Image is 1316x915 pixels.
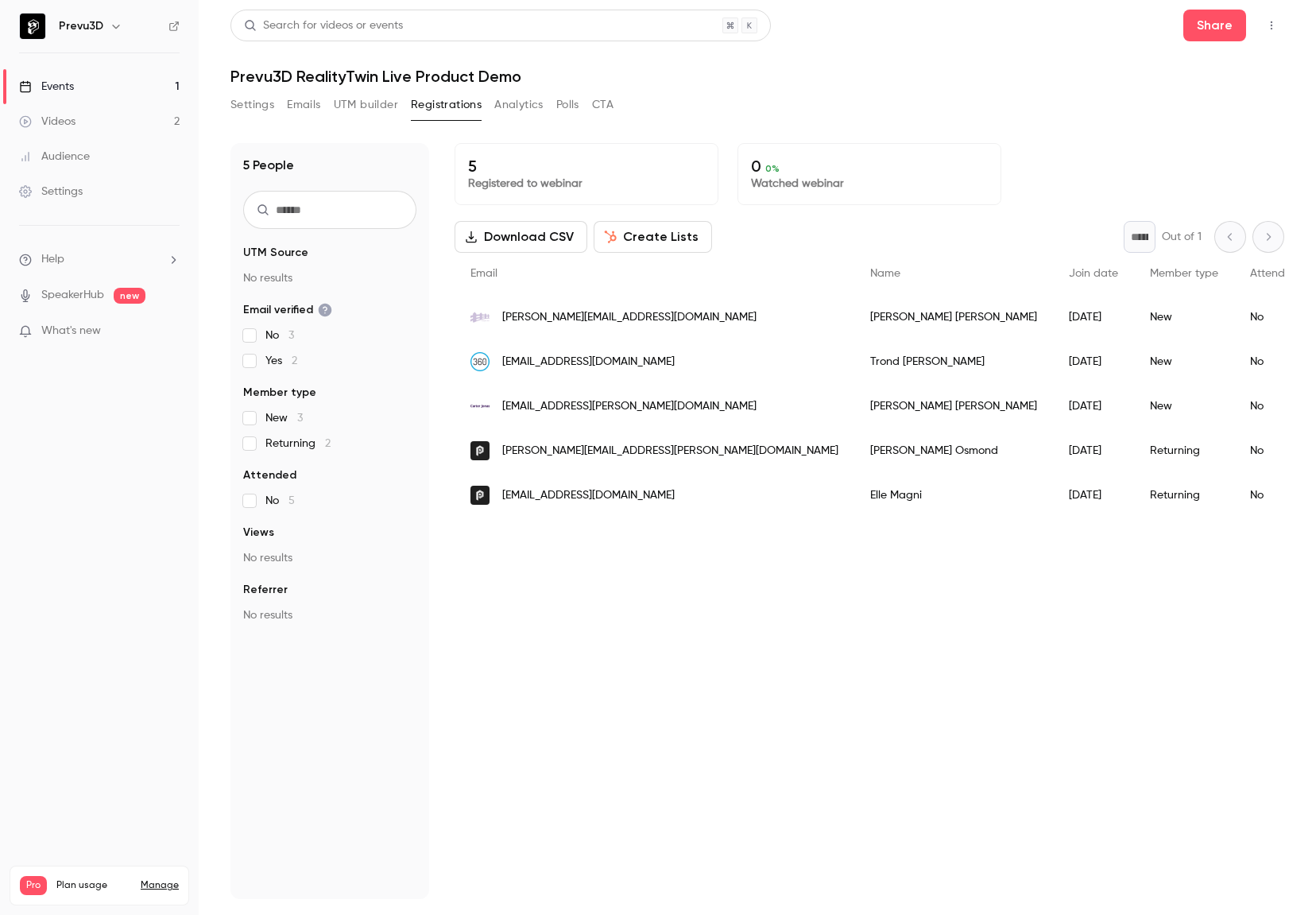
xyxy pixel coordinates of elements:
span: [PERSON_NAME][EMAIL_ADDRESS][DOMAIN_NAME] [502,309,757,326]
button: Create Lists [594,221,712,253]
button: Polls [556,92,579,118]
p: No results [243,607,416,623]
div: [PERSON_NAME] Osmond [854,428,1053,473]
div: [DATE] [1053,339,1134,384]
span: 2 [325,438,331,449]
img: Prevu3D [20,14,45,39]
a: Manage [141,879,179,892]
div: No [1234,473,1314,518]
span: Member type [243,385,316,401]
span: Attended [243,467,296,483]
img: insepes.co.uk [470,308,490,327]
img: prevu3d.com [470,486,490,505]
h6: Prevu3D [59,18,103,34]
div: No [1234,339,1314,384]
span: 0 % [765,163,780,174]
section: facet-groups [243,245,416,623]
button: Settings [230,92,274,118]
li: help-dropdown-opener [19,251,180,268]
button: Analytics [494,92,544,118]
span: No [265,328,294,343]
span: [EMAIL_ADDRESS][DOMAIN_NAME] [502,354,675,370]
span: Join date [1069,268,1118,279]
span: 2 [292,355,297,366]
div: Settings [19,184,83,200]
span: [EMAIL_ADDRESS][PERSON_NAME][DOMAIN_NAME] [502,398,757,415]
div: Returning [1134,428,1234,473]
div: No [1234,295,1314,339]
img: carterjonas.co.uk [470,405,490,408]
span: Attended [1250,268,1299,279]
img: prevu3d.com [470,441,490,460]
p: 0 [751,157,988,176]
div: Returning [1134,473,1234,518]
div: New [1134,339,1234,384]
span: Member type [1150,268,1218,279]
span: Email [470,268,497,279]
div: No [1234,384,1314,428]
span: Name [870,268,900,279]
div: Videos [19,114,75,130]
span: 3 [297,413,303,424]
h1: Prevu3D RealityTwin Live Product Demo [230,67,1284,86]
div: No [1234,428,1314,473]
span: Email verified [243,302,332,318]
span: [EMAIL_ADDRESS][DOMAIN_NAME] [502,487,675,504]
div: [PERSON_NAME] [PERSON_NAME] [854,295,1053,339]
p: Out of 1 [1162,229,1202,245]
p: Registered to webinar [468,176,705,192]
div: [DATE] [1053,428,1134,473]
button: CTA [592,92,613,118]
div: Audience [19,149,90,165]
h1: 5 People [243,156,294,175]
p: Watched webinar [751,176,988,192]
span: Plan usage [56,879,131,892]
span: 5 [288,495,295,506]
p: 5 [468,157,705,176]
span: What's new [41,323,101,339]
div: Trond [PERSON_NAME] [854,339,1053,384]
div: New [1134,384,1234,428]
span: Returning [265,436,331,452]
div: [DATE] [1053,473,1134,518]
div: [PERSON_NAME] [PERSON_NAME] [854,384,1053,428]
button: Download CSV [455,221,587,253]
div: Search for videos or events [244,17,403,34]
div: Elle Magni [854,473,1053,518]
button: Share [1183,10,1246,41]
span: UTM Source [243,245,308,261]
p: No results [243,550,416,566]
button: Emails [287,92,320,118]
p: No results [243,270,416,286]
button: Registrations [411,92,482,118]
a: SpeakerHub [41,287,104,304]
span: Yes [265,353,297,369]
button: UTM builder [334,92,398,118]
div: [DATE] [1053,295,1134,339]
div: [DATE] [1053,384,1134,428]
span: Referrer [243,582,288,598]
span: new [114,288,145,304]
span: Help [41,251,64,268]
span: New [265,410,303,426]
span: 3 [288,330,294,341]
span: [PERSON_NAME][EMAIL_ADDRESS][PERSON_NAME][DOMAIN_NAME] [502,443,838,459]
div: New [1134,295,1234,339]
div: Events [19,79,74,95]
img: visual360.no [470,352,490,371]
span: Pro [20,876,47,895]
span: No [265,493,295,509]
span: Views [243,525,274,541]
